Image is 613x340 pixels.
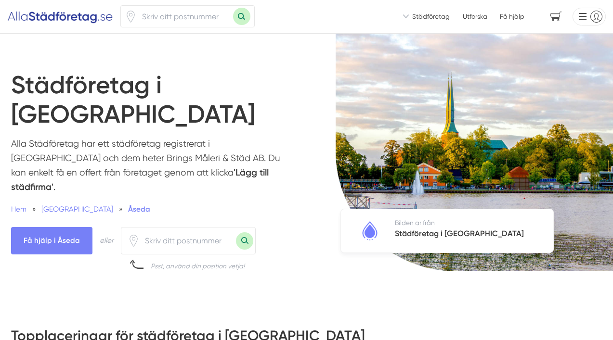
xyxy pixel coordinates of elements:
[11,203,288,215] nav: Breadcrumb
[140,230,236,252] input: Skriv ditt postnummer
[395,227,524,241] h5: Städföretag i [GEOGRAPHIC_DATA]
[395,219,435,227] span: Bilden är från
[125,11,137,23] svg: Pin / Karta
[32,203,36,215] span: »
[119,203,122,215] span: »
[128,235,140,247] span: Klicka för att använda din position.
[543,8,569,25] span: navigation-cart
[41,205,115,214] a: [GEOGRAPHIC_DATA]
[128,205,150,214] a: Åseda
[11,137,288,199] p: Alla Städföretag har ett städföretag registrerat i [GEOGRAPHIC_DATA] och dem heter Brings Måleri ...
[358,219,382,243] img: Städföretag i Åseda logotyp
[137,6,233,27] input: Skriv ditt postnummer
[236,232,253,250] button: Sök med postnummer
[11,205,26,214] a: Hem
[500,12,524,21] span: Få hjälp
[125,11,137,23] span: Klicka för att använda din position.
[463,12,487,21] a: Utforska
[151,262,245,271] div: Psst, använd din position vetja!
[11,227,92,254] span: Få hjälp i Åseda
[100,235,114,246] div: eller
[41,205,113,214] span: [GEOGRAPHIC_DATA]
[7,9,113,24] img: Alla Städföretag
[412,12,450,21] span: Städföretag
[128,235,140,247] svg: Pin / Karta
[233,8,250,25] button: Sök med postnummer
[11,70,318,137] h1: Städföretag i [GEOGRAPHIC_DATA]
